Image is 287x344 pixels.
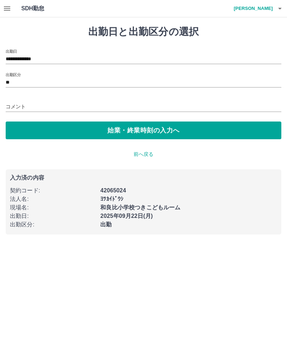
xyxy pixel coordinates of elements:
p: 法人名 : [10,195,96,203]
h1: 出勤日と出勤区分の選択 [6,26,281,38]
p: 入力済の内容 [10,175,277,181]
p: 出勤日 : [10,212,96,220]
b: ﾖﾂｶｲﾄﾞｳｼ [100,196,123,202]
label: 出勤日 [6,49,17,54]
p: 契約コード : [10,186,96,195]
p: 現場名 : [10,203,96,212]
button: 始業・終業時刻の入力へ [6,122,281,139]
b: 42065024 [100,187,126,193]
b: 2025年09月22日(月) [100,213,153,219]
p: 出勤区分 : [10,220,96,229]
b: 和良比小学校つきこどもルーム [100,204,180,210]
p: 前へ戻る [6,151,281,158]
b: 出勤 [100,221,112,227]
label: 出勤区分 [6,72,21,77]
